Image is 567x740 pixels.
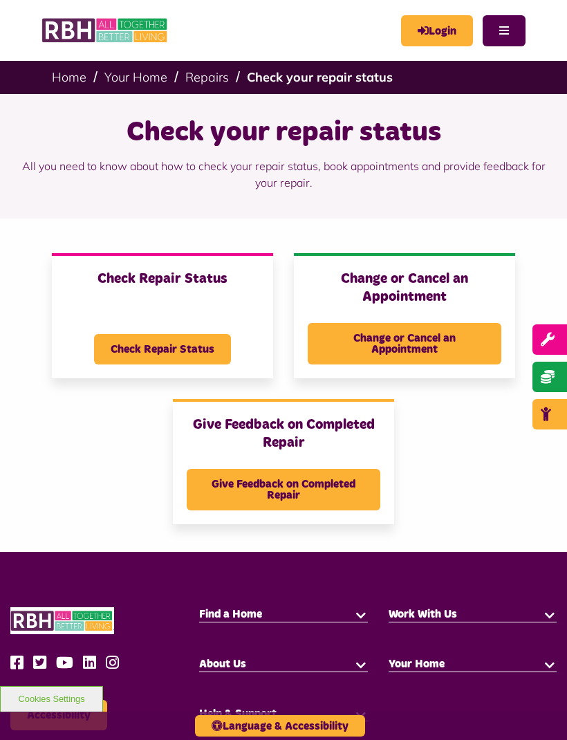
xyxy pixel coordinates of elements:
span: Change or Cancel an Appointment [308,323,501,364]
h3: Change or Cancel an Appointment [308,270,501,306]
span: Help & Support [199,708,277,719]
h1: Check your repair status [17,115,550,151]
a: Home [52,69,86,85]
span: Work With Us [389,609,457,620]
h3: Check Repair Status [66,270,259,288]
iframe: Netcall Web Assistant for live chat [505,678,567,740]
a: Give Feedback on Completed Repair Give Feedback on Completed Repair [173,399,394,524]
button: Navigation [483,15,526,46]
a: Your Home [104,69,167,85]
span: About Us [199,658,246,669]
a: Change or Cancel an Appointment Change or Cancel an Appointment [294,253,515,378]
span: Your Home [389,658,445,669]
img: RBH [10,607,114,634]
span: Find a Home [199,609,262,620]
button: Language & Accessibility [195,715,365,737]
a: Repairs [185,69,229,85]
span: Give Feedback on Completed Repair [187,469,380,510]
a: Check Repair Status Check Repair Status [52,253,273,378]
h3: Give Feedback on Completed Repair [187,416,380,452]
a: MyRBH [401,15,473,46]
a: Check your repair status [247,69,393,85]
p: All you need to know about how to check your repair status, book appointments and provide feedbac... [17,151,550,198]
span: Check Repair Status [94,334,231,364]
img: RBH [41,14,169,47]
